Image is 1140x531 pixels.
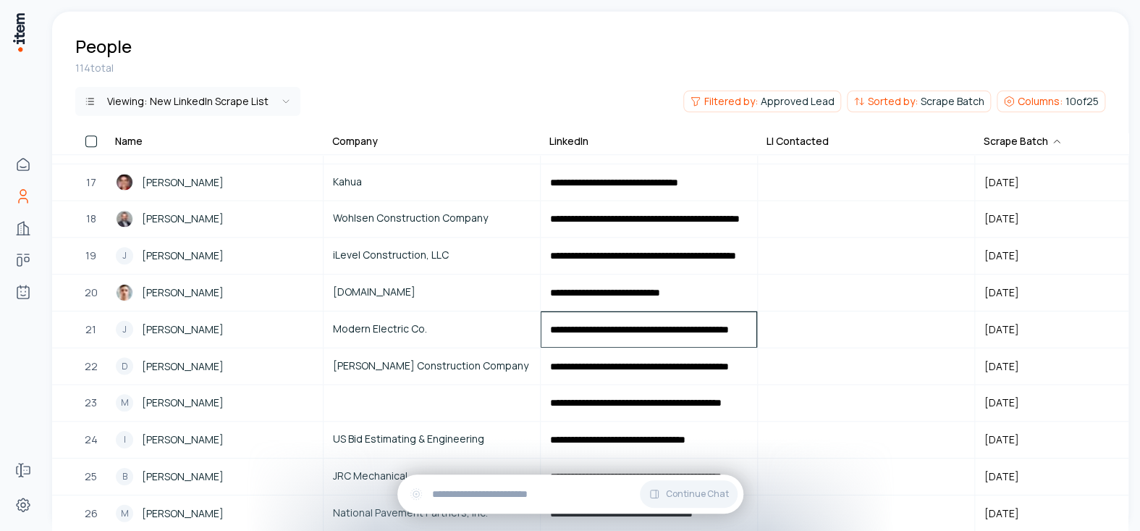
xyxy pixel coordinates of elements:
span: Columns: [1018,94,1063,109]
div: I [116,431,133,448]
div: M [116,505,133,522]
a: B[PERSON_NAME] [107,459,322,494]
a: Agents [9,277,38,306]
span: 26 [85,506,98,522]
a: M[PERSON_NAME] [107,496,322,531]
span: [PERSON_NAME] Construction Company [333,357,531,373]
span: [PERSON_NAME] [142,432,224,448]
a: J[PERSON_NAME] [107,238,322,273]
span: [PERSON_NAME] [142,395,224,411]
a: US Bid Estimating & Engineering [324,422,539,457]
span: US Bid Estimating & Engineering [333,431,531,447]
div: Continue Chat [397,474,743,514]
span: iLevel Construction, LLC [333,247,531,263]
a: C[PERSON_NAME] [107,128,322,163]
a: AJ Waters[PERSON_NAME] [107,165,322,200]
a: J[PERSON_NAME] [107,312,322,347]
a: Kahua [324,165,539,200]
div: Name [115,134,143,149]
a: Home [9,150,38,179]
span: Scrape Batch [921,94,984,109]
a: [PERSON_NAME] Construction Company [324,348,539,383]
img: AJ Waters [116,174,133,191]
div: Viewing: [107,94,269,109]
img: Michael Courtney [116,210,133,227]
span: 22 [85,358,98,374]
button: Continue Chat [640,480,738,508]
span: 19 [85,248,96,264]
span: 20 [85,285,98,301]
img: Item Brain Logo [12,12,26,53]
div: LI Contacted [767,134,829,149]
div: B [116,468,133,485]
a: I[PERSON_NAME] [107,422,322,457]
span: [PERSON_NAME] [142,175,224,191]
a: [DOMAIN_NAME] [324,275,539,310]
div: J [116,247,133,264]
span: 24 [85,432,98,448]
a: National Pavement Partners, Inc. [324,496,539,531]
span: Filtered by: [704,94,758,109]
a: iLevel Construction, LLC [324,238,539,273]
a: People [9,182,38,211]
span: Kahua [333,174,531,190]
button: Filtered by:Approved Lead [683,91,841,112]
span: [PERSON_NAME] [142,358,224,374]
a: M[PERSON_NAME] [107,385,322,420]
a: Forms [9,456,38,485]
a: Companies [9,214,38,243]
div: M [116,394,133,411]
div: Scrape Batch [984,134,1063,149]
span: 21 [85,322,96,338]
a: Zach Koerber[PERSON_NAME] [107,275,322,310]
div: 114 total [75,61,1105,75]
a: Deals [9,246,38,275]
div: Company [332,134,378,149]
a: Crane Renovation Group [324,128,539,163]
a: Settings [9,490,38,519]
span: Modern Electric Co. [333,321,531,337]
span: Wohlsen Construction Company [333,210,531,226]
a: JRC Mechanical [324,459,539,494]
span: Sorted by: [868,94,918,109]
div: J [116,321,133,338]
span: [PERSON_NAME] [142,322,224,338]
div: LinkedIn [549,134,588,149]
img: Zach Koerber [116,284,133,301]
a: Modern Electric Co. [324,312,539,347]
span: [PERSON_NAME] [142,469,224,485]
span: [PERSON_NAME] [142,211,224,227]
span: Continue Chat [666,488,729,500]
button: Columns:10of25 [997,91,1105,112]
h1: People [75,35,132,58]
span: 18 [86,211,96,227]
a: D[PERSON_NAME] [107,348,322,383]
a: Wohlsen Construction Company [324,201,539,236]
span: [PERSON_NAME] [142,506,224,522]
span: Approved Lead [761,94,835,109]
button: Sorted by:Scrape Batch [847,91,991,112]
span: 25 [85,469,97,485]
span: [DOMAIN_NAME] [333,284,531,300]
span: 23 [85,395,97,411]
span: [PERSON_NAME] [142,248,224,264]
span: National Pavement Partners, Inc. [333,505,531,521]
span: JRC Mechanical [333,468,531,484]
span: 17 [86,175,96,191]
a: Michael Courtney[PERSON_NAME] [107,201,322,236]
span: 10 of 25 [1065,94,1099,109]
div: D [116,357,133,375]
span: [PERSON_NAME] [142,285,224,301]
